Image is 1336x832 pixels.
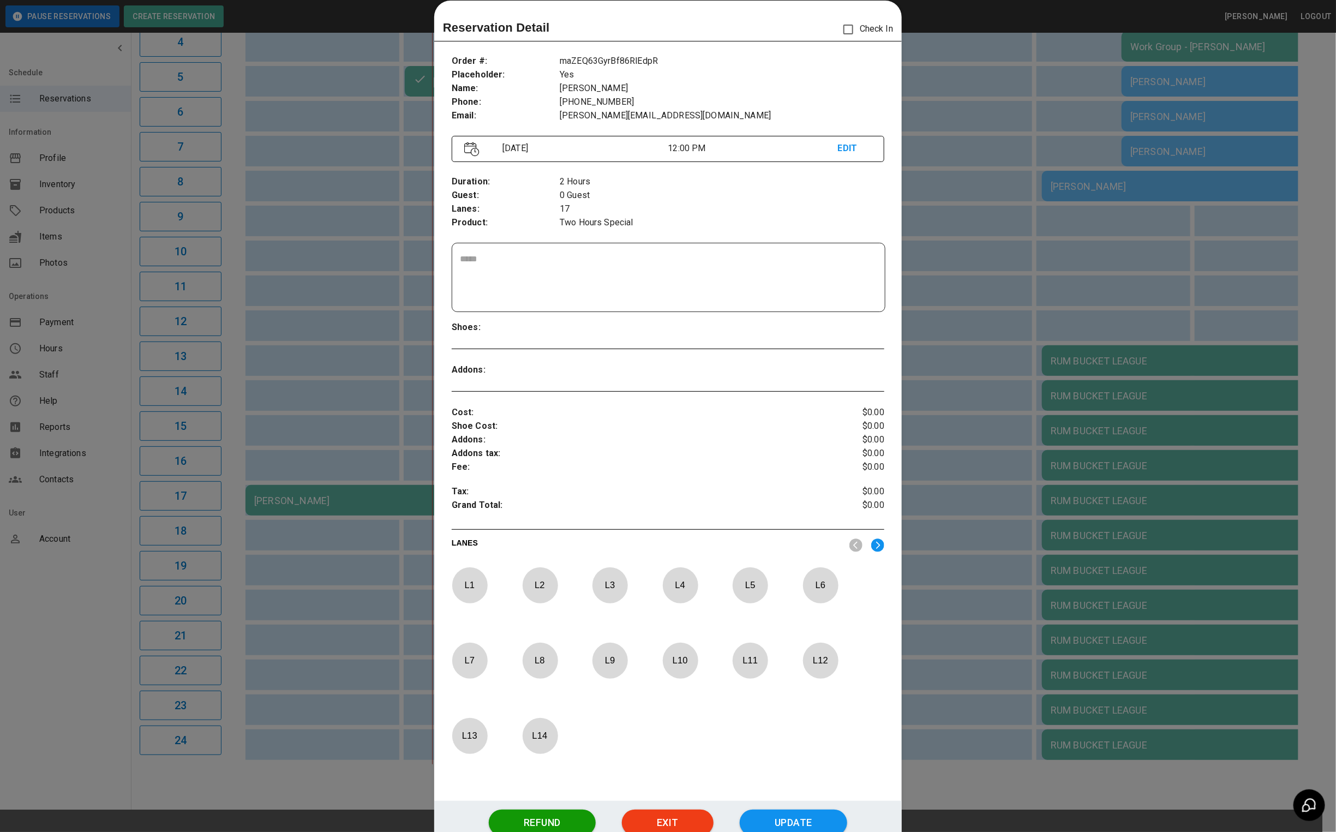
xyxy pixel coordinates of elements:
p: 0 Guest [560,189,884,202]
p: 12:00 PM [668,142,837,155]
p: Shoes : [452,321,560,334]
p: Guest : [452,189,560,202]
p: L 8 [522,648,558,673]
p: Addons : [452,363,560,377]
img: nav_left.svg [849,538,862,552]
p: L 11 [732,648,768,673]
img: Vector [464,142,480,157]
p: Reservation Detail [443,19,550,37]
p: Two Hours Special [560,216,884,230]
p: Fee : [452,460,812,474]
p: $0.00 [812,499,884,515]
p: $0.00 [812,420,884,433]
p: Name : [452,82,560,95]
p: LANES [452,537,841,553]
p: L 13 [452,723,488,749]
p: L 6 [802,572,838,598]
p: [PHONE_NUMBER] [560,95,884,109]
p: Email : [452,109,560,123]
p: [PERSON_NAME] [560,82,884,95]
p: EDIT [838,142,872,155]
p: L 3 [592,572,628,598]
p: L 2 [522,572,558,598]
p: L 12 [802,648,838,673]
p: Yes [560,68,884,82]
p: Product : [452,216,560,230]
p: Addons : [452,433,812,447]
p: [PERSON_NAME][EMAIL_ADDRESS][DOMAIN_NAME] [560,109,884,123]
p: [DATE] [498,142,668,155]
p: 17 [560,202,884,216]
p: Phone : [452,95,560,109]
p: Addons tax : [452,447,812,460]
p: L 7 [452,648,488,673]
p: L 9 [592,648,628,673]
p: $0.00 [812,447,884,460]
p: Order # : [452,55,560,68]
p: Placeholder : [452,68,560,82]
p: L 10 [662,648,698,673]
p: $0.00 [812,406,884,420]
p: Cost : [452,406,812,420]
img: right.svg [871,538,884,552]
p: $0.00 [812,485,884,499]
p: 2 Hours [560,175,884,189]
p: Check In [837,18,893,41]
p: Tax : [452,485,812,499]
p: Duration : [452,175,560,189]
p: L 4 [662,572,698,598]
p: L 5 [732,572,768,598]
p: L 1 [452,572,488,598]
p: Grand Total : [452,499,812,515]
p: $0.00 [812,460,884,474]
p: Lanes : [452,202,560,216]
p: Shoe Cost : [452,420,812,433]
p: L 14 [522,723,558,749]
p: maZEQ63GyrBf86RlEdpR [560,55,884,68]
p: $0.00 [812,433,884,447]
